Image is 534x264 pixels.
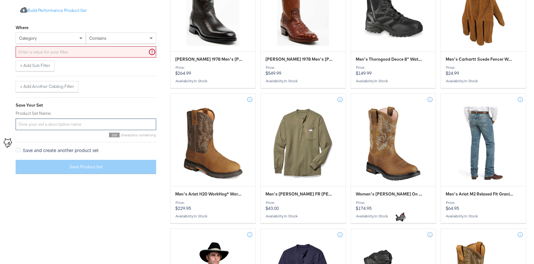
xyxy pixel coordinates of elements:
div: Availability : [265,79,341,83]
p: $43.00 [265,201,341,211]
span: Men's Ariat H20 WorkHog® Work Boots - Soft Toe [175,191,243,197]
p: $264.99 [175,65,251,76]
span: in stock [194,79,207,83]
div: Price: [446,65,521,70]
span: in stock [374,214,388,218]
div: Availability : [446,79,521,83]
div: Price: [175,201,251,205]
p: $24.99 [446,65,521,76]
div: characters remaining [16,133,156,137]
div: Availability : [175,79,251,83]
span: in stock [464,79,478,83]
span: in stock [374,79,388,83]
span: category [19,35,37,41]
span: 100 [109,133,120,137]
p: $174.95 [356,201,431,211]
div: Availability : [446,214,521,218]
div: Availability : [265,214,341,218]
img: jfKAPuHOAfZVe+BSSv6inPqAFoDgzNimwAMdfL79rllSRBCoDUXJUEqYem5PcAegZ6BjpnYA8wMqohFypSPgAAAABJRU5ErkJ... [392,210,408,226]
span: in stock [284,79,298,83]
div: Availability : [356,79,431,83]
div: Price: [265,201,341,205]
span: in stock [284,214,298,218]
span: Men's Thorogood Deuce 8" Waterproof Side Zip Work Boots [356,56,424,62]
p: $549.99 [265,65,341,76]
span: Men's Ariat M2 Relaxed Fit Granite Bootcut Jeans [446,191,514,197]
div: Availability : [356,214,431,218]
span: in stock [464,214,478,218]
span: in stock [194,214,207,218]
button: + Add Another Catalog Filter [16,81,78,92]
p: $149.99 [356,65,431,76]
div: Price: [265,65,341,70]
div: Price: [446,201,521,205]
p: $229.95 [175,201,251,211]
span: Men's Rasco FR Henley Long Sleeve Work T-Shirt [265,191,334,197]
input: Give your set a descriptive name [16,119,156,130]
button: Build Performance Product Set [16,5,91,17]
span: Cody James Black 1978 Men's Carmen Roper Boots - Medium Toe [175,56,243,62]
div: Availability : [175,214,251,218]
p: $64.95 [446,201,521,211]
span: Cody James Black 1978 Men's Chapman Exotic Full-Quill Ostrich Western Boots - Medium Toe [265,56,334,62]
div: Price: [356,201,431,205]
span: Men's Carhartt Suede Fencer Work Gloves [446,56,514,62]
span: Save and create another product set [23,147,99,153]
label: Product Set Name: [16,110,156,116]
div: Price: [356,65,431,70]
span: contains [89,35,106,41]
div: Save Your Set [16,102,156,108]
input: Enter a value for your filter [16,46,156,58]
span: Women's Ariat Tracey Pull On Work Boots - Composite Toe [356,191,424,197]
div: Price: [175,65,251,70]
div: Where [16,25,28,31]
button: + Add Sub Filter [16,60,55,71]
